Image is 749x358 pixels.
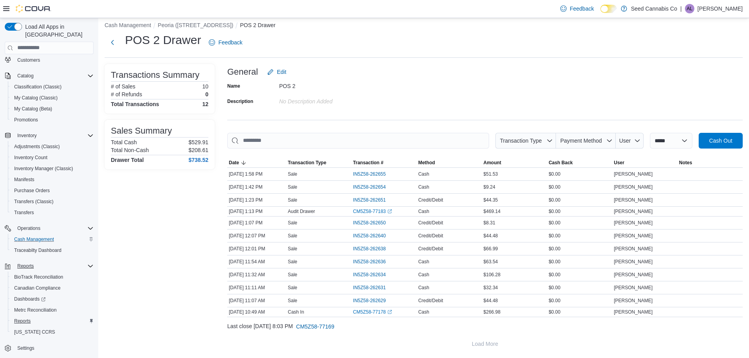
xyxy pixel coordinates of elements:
span: Inventory [17,132,37,139]
input: Dark Mode [600,5,617,13]
span: BioTrack Reconciliation [14,274,63,280]
span: Cash [418,285,429,291]
p: Sale [288,285,297,291]
button: Next [105,35,120,50]
button: IN5Z58-262638 [353,244,394,253]
div: [DATE] 11:54 AM [227,257,286,266]
button: User [612,158,677,167]
div: [DATE] 11:32 AM [227,270,286,279]
a: My Catalog (Classic) [11,93,61,103]
button: IN5Z58-262655 [353,169,394,179]
span: Canadian Compliance [11,283,94,293]
span: [PERSON_NAME] [614,197,653,203]
span: $51.53 [484,171,498,177]
button: BioTrack Reconciliation [8,272,97,283]
span: Credit/Debit [418,246,443,252]
button: Cash Out [699,133,743,149]
span: Washington CCRS [11,327,94,337]
a: Metrc Reconciliation [11,305,60,315]
span: Cash [418,171,429,177]
button: IN5Z58-262634 [353,270,394,279]
div: $0.00 [547,207,612,216]
div: [DATE] 11:11 AM [227,283,286,292]
div: $0.00 [547,231,612,241]
span: $66.99 [484,246,498,252]
p: Audit Drawer [288,208,315,215]
a: BioTrack Reconciliation [11,272,66,282]
div: $0.00 [547,244,612,253]
div: $0.00 [547,182,612,192]
span: Adjustments (Classic) [14,143,60,150]
h3: General [227,67,258,77]
span: IN5Z58-262655 [353,171,386,177]
button: Transaction Type [286,158,351,167]
button: Amount [482,158,547,167]
span: Settings [17,345,34,351]
p: Sale [288,233,297,239]
a: CM5Z58-77183External link [353,208,392,215]
div: Last close [DATE] 8:03 PM [227,319,743,334]
span: Traceabilty Dashboard [11,246,94,255]
div: [DATE] 11:07 AM [227,296,286,305]
button: Reports [14,261,37,271]
span: Purchase Orders [14,187,50,194]
a: Reports [11,316,34,326]
span: $44.48 [484,297,498,304]
button: Inventory Manager (Classic) [8,163,97,174]
span: Transaction Type [288,160,326,166]
span: Load All Apps in [GEOGRAPHIC_DATA] [22,23,94,39]
span: Inventory Manager (Classic) [11,164,94,173]
button: Operations [14,224,44,233]
h4: $738.52 [188,157,208,163]
span: CM5Z58-77169 [296,323,334,330]
a: Promotions [11,115,41,125]
span: Inventory Count [14,154,48,161]
span: Transfers (Classic) [14,198,53,205]
button: IN5Z58-262636 [353,257,394,266]
div: $0.00 [547,307,612,317]
p: Sale [288,220,297,226]
button: Classification (Classic) [8,81,97,92]
span: Cash Out [709,137,732,145]
button: Notes [677,158,743,167]
div: $0.00 [547,296,612,305]
span: $44.35 [484,197,498,203]
span: IN5Z58-262654 [353,184,386,190]
svg: External link [387,209,392,214]
p: Sale [288,259,297,265]
span: [PERSON_NAME] [614,220,653,226]
span: IN5Z58-262631 [353,285,386,291]
h6: Total Cash [111,139,137,145]
a: My Catalog (Beta) [11,104,55,114]
a: Purchase Orders [11,186,53,195]
div: No Description added [279,95,385,105]
span: Catalog [14,71,94,81]
span: IN5Z58-262636 [353,259,386,265]
button: IN5Z58-262651 [353,195,394,205]
span: Dashboards [14,296,46,302]
span: $266.98 [484,309,501,315]
span: Cash [418,184,429,190]
span: Transfers [11,208,94,217]
span: IN5Z58-262651 [353,197,386,203]
p: 0 [205,91,208,97]
button: Operations [2,223,97,234]
span: [PERSON_NAME] [614,233,653,239]
button: Peoria ([STREET_ADDRESS]) [158,22,233,28]
button: Promotions [8,114,97,125]
span: Edit [277,68,286,76]
a: Adjustments (Classic) [11,142,63,151]
a: Canadian Compliance [11,283,64,293]
span: [PERSON_NAME] [614,184,653,190]
span: Cash Management [14,236,54,242]
span: Classification (Classic) [11,82,94,92]
input: This is a search bar. As you type, the results lower in the page will automatically filter. [227,133,489,149]
span: Customers [14,55,94,65]
h1: POS 2 Drawer [125,32,201,48]
button: Load More [227,336,743,352]
p: [PERSON_NAME] [697,4,743,13]
span: Date [229,160,239,166]
h3: Sales Summary [111,126,172,136]
span: Payment Method [560,138,602,144]
span: Reports [14,261,94,271]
